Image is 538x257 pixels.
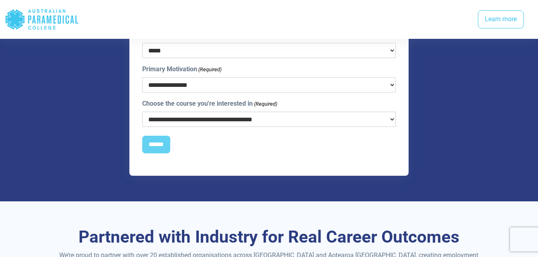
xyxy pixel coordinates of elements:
label: Primary Motivation [142,64,222,74]
div: Australian Paramedical College [5,6,79,32]
a: Learn more [478,10,524,29]
span: (Required) [197,66,222,74]
span: (Required) [253,100,277,108]
label: Choose the course you're interested in [142,99,277,108]
h3: Partnered with Industry for Real Career Outcomes [44,227,494,247]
